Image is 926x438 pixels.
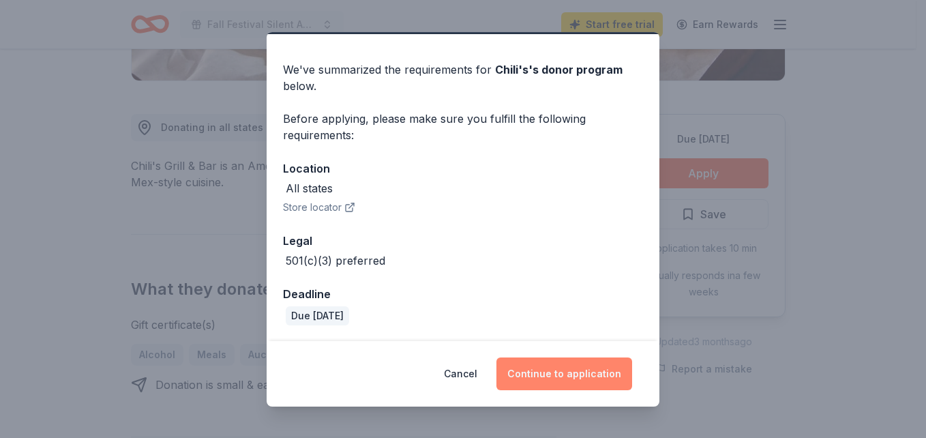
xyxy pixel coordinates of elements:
span: Chili's 's donor program [495,63,623,76]
button: Continue to application [496,357,632,390]
div: Due [DATE] [286,306,349,325]
button: Cancel [444,357,477,390]
button: Store locator [283,199,355,216]
div: Legal [283,232,643,250]
div: We've summarized the requirements for below. [283,61,643,94]
div: Before applying, please make sure you fulfill the following requirements: [283,111,643,143]
div: All states [286,180,333,196]
div: Location [283,160,643,177]
div: Deadline [283,285,643,303]
div: 501(c)(3) preferred [286,252,385,269]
